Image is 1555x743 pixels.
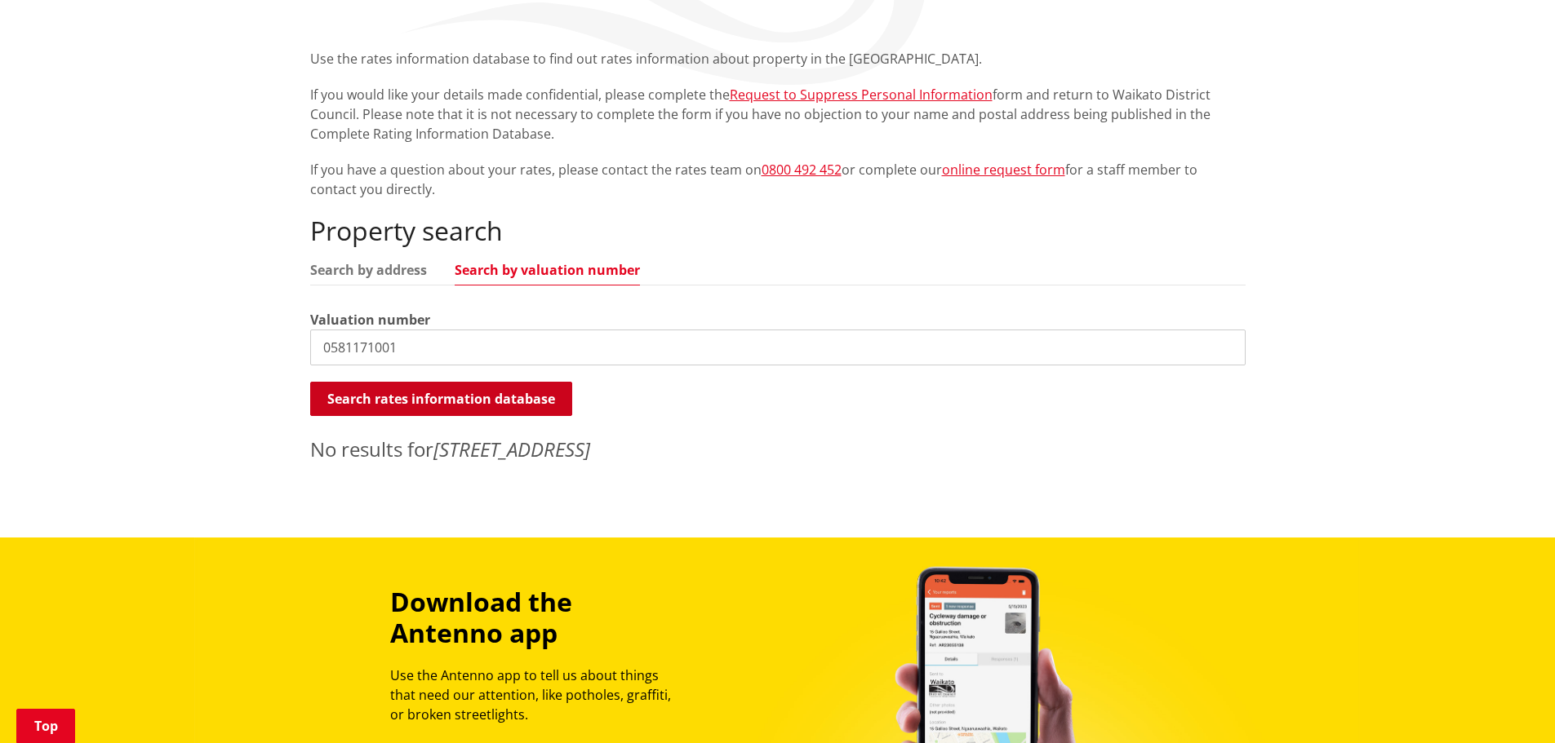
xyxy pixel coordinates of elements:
[310,382,572,416] button: Search rates information database
[390,666,686,724] p: Use the Antenno app to tell us about things that need our attention, like potholes, graffiti, or ...
[455,263,640,276] a: Search by valuation number
[390,586,686,649] h3: Download the Antenno app
[433,436,590,462] em: [STREET_ADDRESS]
[310,263,427,276] a: Search by address
[310,49,1246,69] p: Use the rates information database to find out rates information about property in the [GEOGRAPHI...
[310,435,1246,464] p: No results for
[310,310,430,329] label: Valuation number
[1480,674,1539,733] iframe: Messenger Launcher
[16,709,75,743] a: Top
[310,85,1246,144] p: If you would like your details made confidential, please complete the form and return to Waikato ...
[310,329,1246,365] input: e.g. 03920/020.01A
[310,160,1246,199] p: If you have a question about your rates, please contact the rates team on or complete our for a s...
[762,161,842,179] a: 0800 492 452
[942,161,1065,179] a: online request form
[310,215,1246,246] h2: Property search
[730,86,993,104] a: Request to Suppress Personal Information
